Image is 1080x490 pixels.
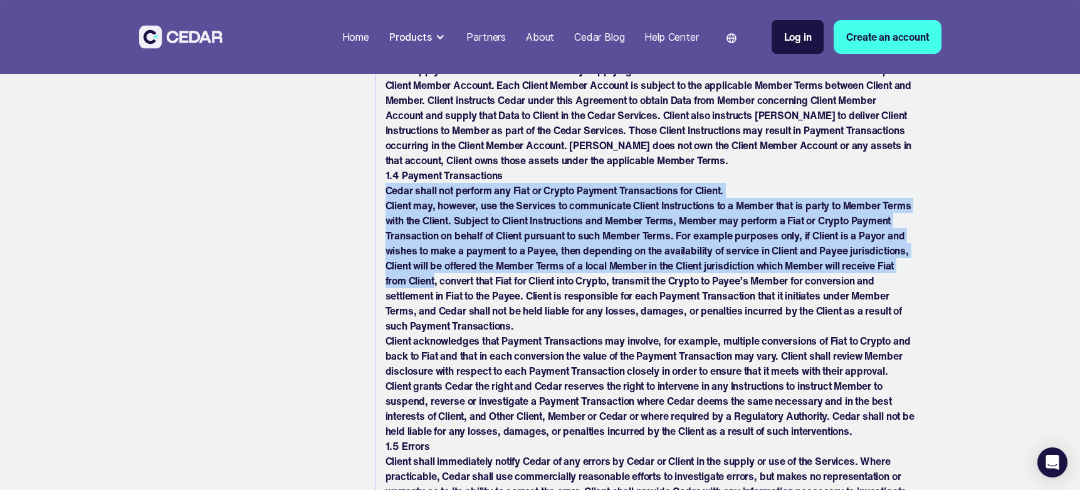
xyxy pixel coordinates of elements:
img: world icon [726,33,737,43]
a: Home [337,23,374,51]
a: Help Center [639,23,703,51]
p: Client acknowledges that Payment Transactions may involve, for example, multiple conversions of F... [385,333,916,378]
div: Home [342,29,369,44]
p: Clients that accept Member Terms and pass Member underwriting may be invited to create an account... [385,33,916,168]
a: About [521,23,559,51]
p: Client may, however, use the Services to communicate Client Instructions to a Member that is part... [385,198,916,333]
div: About [526,29,554,44]
p: ‍ [385,439,916,454]
p: Client grants Cedar the right and Cedar reserves the right to intervene in any Instructions to in... [385,378,916,439]
div: Log in [784,29,812,44]
div: Partners [466,29,506,44]
p: Cedar shall not perform any Fiat or Crypto Payment Transactions for Client. [385,183,916,198]
a: Partners [461,23,511,51]
div: Products [384,24,452,50]
strong: 1.4 Payment Transactions [385,168,503,183]
a: Create an account [834,20,941,54]
div: Help Center [644,29,698,44]
div: Products [389,29,432,44]
a: Cedar Blog [569,23,629,51]
a: Log in [772,20,824,54]
div: Cedar Blog [574,29,624,44]
strong: 1.5 Errors [385,439,430,454]
div: Open Intercom Messenger [1037,447,1067,477]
